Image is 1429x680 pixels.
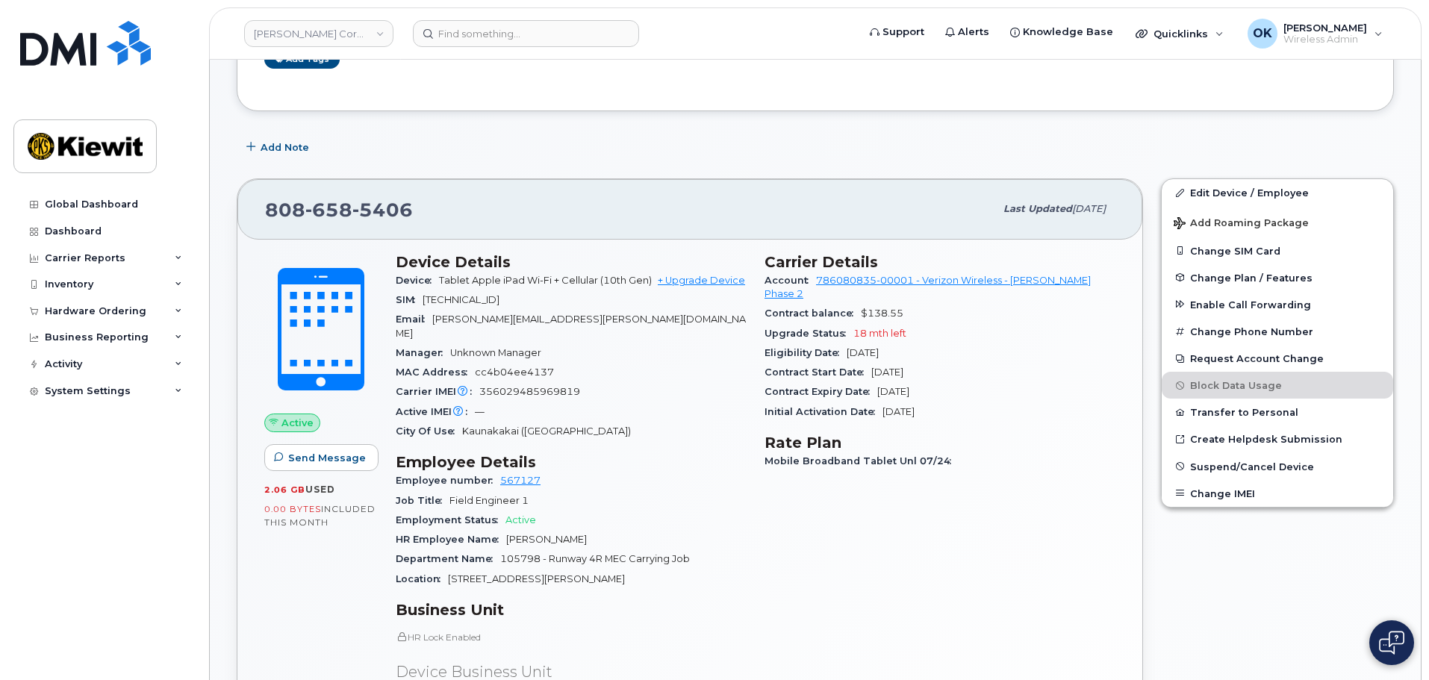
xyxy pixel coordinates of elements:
[1283,34,1367,46] span: Wireless Admin
[765,275,1091,299] a: 786080835-00001 - Verizon Wireless - [PERSON_NAME] Phase 2
[765,406,882,417] span: Initial Activation Date
[506,534,587,545] span: [PERSON_NAME]
[1003,203,1072,214] span: Last updated
[1190,272,1313,283] span: Change Plan / Features
[396,386,479,397] span: Carrier IMEI
[1072,203,1106,214] span: [DATE]
[396,514,505,525] span: Employment Status
[1162,237,1393,264] button: Change SIM Card
[1190,299,1311,310] span: Enable Call Forwarding
[935,17,1000,47] a: Alerts
[505,514,536,525] span: Active
[396,495,449,506] span: Job Title
[423,294,499,305] span: [TECHNICAL_ID]
[1253,25,1272,43] span: OK
[500,553,690,564] span: 105798 - Runway 4R MEC Carrying Job
[305,199,352,221] span: 658
[882,406,915,417] span: [DATE]
[462,425,631,437] span: Kaunakakai ([GEOGRAPHIC_DATA])
[1162,372,1393,399] button: Block Data Usage
[853,328,906,339] span: 18 mth left
[396,347,450,358] span: Manager
[288,451,366,465] span: Send Message
[396,406,475,417] span: Active IMEI
[1283,22,1367,34] span: [PERSON_NAME]
[658,275,745,286] a: + Upgrade Device
[877,386,909,397] span: [DATE]
[439,275,652,286] span: Tablet Apple iPad Wi-Fi + Cellular (10th Gen)
[396,534,506,545] span: HR Employee Name
[1174,217,1309,231] span: Add Roaming Package
[396,553,500,564] span: Department Name
[261,140,309,155] span: Add Note
[1154,28,1208,40] span: Quicklinks
[1125,19,1234,49] div: Quicklinks
[264,503,376,528] span: included this month
[765,275,816,286] span: Account
[1162,480,1393,507] button: Change IMEI
[847,347,879,358] span: [DATE]
[396,314,432,325] span: Email
[871,366,903,378] span: [DATE]
[1379,631,1404,655] img: Open chat
[1162,425,1393,452] a: Create Helpdesk Submission
[449,495,529,506] span: Field Engineer 1
[264,504,321,514] span: 0.00 Bytes
[1162,345,1393,372] button: Request Account Change
[1162,179,1393,206] a: Edit Device / Employee
[281,416,314,430] span: Active
[765,347,847,358] span: Eligibility Date
[396,314,746,338] span: [PERSON_NAME][EMAIL_ADDRESS][PERSON_NAME][DOMAIN_NAME]
[479,386,580,397] span: 356029485969819
[237,134,322,160] button: Add Note
[500,475,541,486] a: 567127
[396,573,448,584] span: Location
[1162,291,1393,318] button: Enable Call Forwarding
[1000,17,1124,47] a: Knowledge Base
[958,25,989,40] span: Alerts
[1162,453,1393,480] button: Suspend/Cancel Device
[265,199,413,221] span: 808
[765,386,877,397] span: Contract Expiry Date
[413,20,639,47] input: Find something...
[882,25,924,40] span: Support
[475,366,554,378] span: cc4b04ee4137
[765,434,1115,452] h3: Rate Plan
[1162,207,1393,237] button: Add Roaming Package
[765,253,1115,271] h3: Carrier Details
[396,275,439,286] span: Device
[396,366,475,378] span: MAC Address
[1162,399,1393,425] button: Transfer to Personal
[1190,461,1314,472] span: Suspend/Cancel Device
[450,347,541,358] span: Unknown Manager
[396,425,462,437] span: City Of Use
[305,484,335,495] span: used
[1162,318,1393,345] button: Change Phone Number
[396,601,747,619] h3: Business Unit
[1162,264,1393,291] button: Change Plan / Features
[396,294,423,305] span: SIM
[765,328,853,339] span: Upgrade Status
[765,366,871,378] span: Contract Start Date
[352,199,413,221] span: 5406
[244,20,393,47] a: Kiewit Corporation
[448,573,625,584] span: [STREET_ADDRESS][PERSON_NAME]
[1023,25,1113,40] span: Knowledge Base
[765,308,861,319] span: Contract balance
[396,253,747,271] h3: Device Details
[396,631,747,643] p: HR Lock Enabled
[264,444,379,471] button: Send Message
[859,17,935,47] a: Support
[396,453,747,471] h3: Employee Details
[861,308,903,319] span: $138.55
[1237,19,1393,49] div: Olivia Keller
[765,455,959,467] span: Mobile Broadband Tablet Unl 07/24
[396,475,500,486] span: Employee number
[264,484,305,495] span: 2.06 GB
[475,406,485,417] span: —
